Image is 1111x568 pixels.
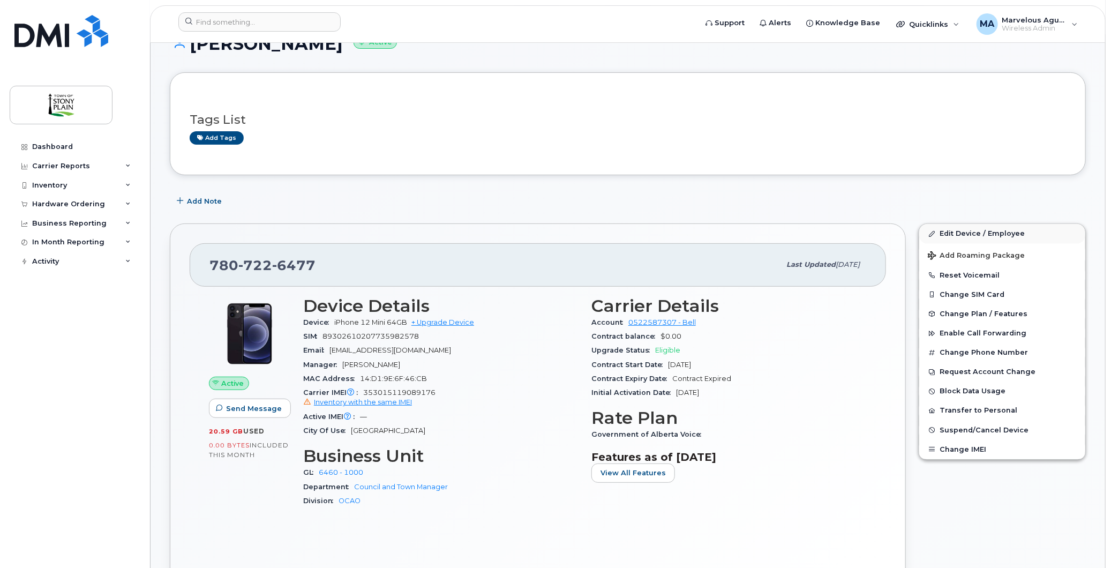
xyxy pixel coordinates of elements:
[303,446,579,466] h3: Business Unit
[303,497,339,505] span: Division
[815,18,880,28] span: Knowledge Base
[334,318,407,326] span: iPhone 12 Mini 64GB
[919,421,1085,440] button: Suspend/Cancel Device
[354,483,448,491] a: Council and Town Manager
[411,318,474,326] a: + Upgrade Device
[1002,16,1067,24] span: Marvelous Agunloye
[170,191,231,211] button: Add Note
[303,346,329,354] span: Email
[940,330,1026,338] span: Enable Call Forwarding
[591,464,675,483] button: View All Features
[919,224,1085,243] a: Edit Device / Employee
[243,427,265,435] span: used
[209,257,316,273] span: 780
[178,12,341,32] input: Find something...
[303,361,342,369] span: Manager
[940,310,1027,318] span: Change Plan / Features
[591,318,628,326] span: Account
[591,361,668,369] span: Contract Start Date
[591,408,867,428] h3: Rate Plan
[591,346,655,354] span: Upgrade Status
[303,388,363,397] span: Carrier IMEI
[187,196,222,206] span: Add Note
[319,468,363,476] a: 6460 - 1000
[769,18,791,28] span: Alerts
[889,13,967,35] div: Quicklinks
[170,34,1086,53] h1: [PERSON_NAME]
[919,285,1085,304] button: Change SIM Card
[360,413,367,421] span: —
[303,375,360,383] span: MAC Address
[238,257,272,273] span: 722
[190,131,244,145] a: Add tags
[980,18,994,31] span: MA
[676,388,699,397] span: [DATE]
[342,361,400,369] span: [PERSON_NAME]
[339,497,361,505] a: OCAO
[303,332,322,340] span: SIM
[672,375,731,383] span: Contract Expired
[752,12,799,34] a: Alerts
[928,251,1025,261] span: Add Roaming Package
[715,18,745,28] span: Support
[303,468,319,476] span: GL
[591,430,707,438] span: Government of Alberta Voice
[919,266,1085,285] button: Reset Voicemail
[303,483,354,491] span: Department
[940,426,1029,434] span: Suspend/Cancel Device
[209,441,289,459] span: included this month
[272,257,316,273] span: 6477
[591,451,867,464] h3: Features as of [DATE]
[591,375,672,383] span: Contract Expiry Date
[209,399,291,418] button: Send Message
[303,318,334,326] span: Device
[329,346,451,354] span: [EMAIL_ADDRESS][DOMAIN_NAME]
[660,332,681,340] span: $0.00
[591,388,676,397] span: Initial Activation Date
[600,468,666,478] span: View All Features
[919,304,1085,324] button: Change Plan / Features
[919,382,1085,401] button: Block Data Usage
[591,332,660,340] span: Contract balance
[226,403,282,414] span: Send Message
[1002,24,1067,33] span: Wireless Admin
[221,378,244,388] span: Active
[668,361,691,369] span: [DATE]
[836,260,860,268] span: [DATE]
[969,13,1085,35] div: Marvelous Agunloye
[628,318,696,326] a: 0522587307 - Bell
[303,427,351,435] span: City Of Use
[303,398,412,406] a: Inventory with the same IMEI
[314,398,412,406] span: Inventory with the same IMEI
[351,427,425,435] span: [GEOGRAPHIC_DATA]
[799,12,888,34] a: Knowledge Base
[322,332,419,340] span: 89302610207735982578
[919,244,1085,266] button: Add Roaming Package
[303,388,579,408] span: 353015119089176
[786,260,836,268] span: Last updated
[591,296,867,316] h3: Carrier Details
[209,428,243,435] span: 20.59 GB
[698,12,752,34] a: Support
[919,362,1085,382] button: Request Account Change
[919,440,1085,459] button: Change IMEI
[217,302,282,366] img: iPhone_12.jpg
[655,346,680,354] span: Eligible
[303,296,579,316] h3: Device Details
[190,113,1066,126] h3: Tags List
[919,343,1085,362] button: Change Phone Number
[919,324,1085,343] button: Enable Call Forwarding
[360,375,427,383] span: 14:D1:9E:6F:46:CB
[209,442,250,449] span: 0.00 Bytes
[909,20,948,28] span: Quicklinks
[919,401,1085,420] button: Transfer to Personal
[303,413,360,421] span: Active IMEI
